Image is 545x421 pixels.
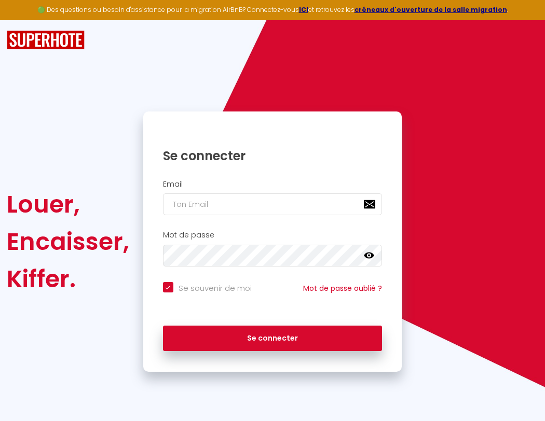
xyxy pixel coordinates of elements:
[7,260,129,298] div: Kiffer.
[7,31,85,50] img: SuperHote logo
[7,186,129,223] div: Louer,
[163,231,383,240] h2: Mot de passe
[7,223,129,260] div: Encaisser,
[303,283,382,293] a: Mot de passe oublié ?
[163,148,383,164] h1: Se connecter
[355,5,507,14] a: créneaux d'ouverture de la salle migration
[299,5,308,14] a: ICI
[163,326,383,352] button: Se connecter
[163,193,383,215] input: Ton Email
[163,180,383,189] h2: Email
